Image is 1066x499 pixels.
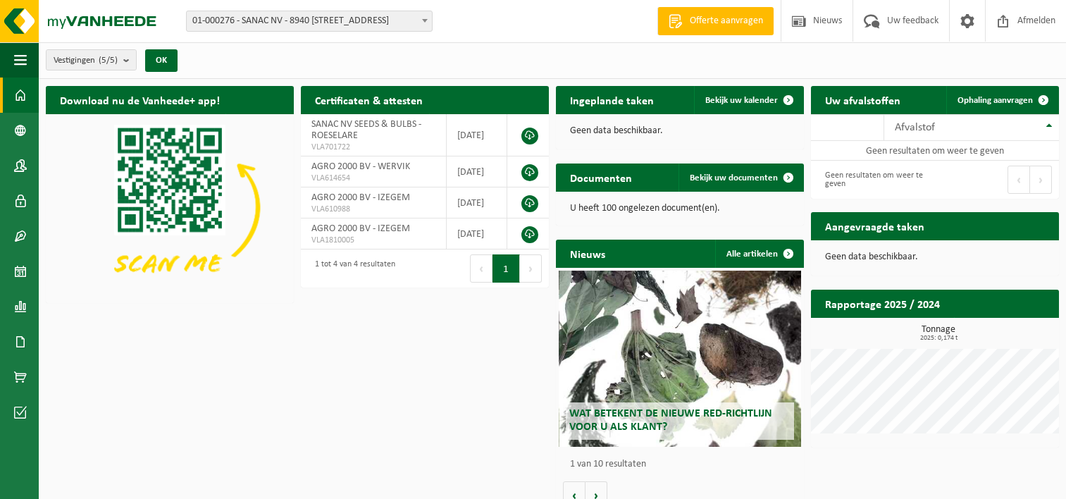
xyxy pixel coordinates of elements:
[46,114,294,300] img: Download de VHEPlus App
[818,325,1059,342] h3: Tonnage
[570,204,790,214] p: U heeft 100 ongelezen document(en).
[447,187,507,218] td: [DATE]
[694,86,802,114] a: Bekijk uw kalender
[54,50,118,71] span: Vestigingen
[811,290,954,317] h2: Rapportage 2025 / 2024
[570,126,790,136] p: Geen data beschikbaar.
[46,86,234,113] h2: Download nu de Vanheede+ app!
[811,212,938,240] h2: Aangevraagde taken
[954,317,1058,345] a: Bekijk rapportage
[311,119,421,141] span: SANAC NV SEEDS & BULBS - ROESELARE
[447,218,507,249] td: [DATE]
[818,335,1059,342] span: 2025: 0,174 t
[186,11,433,32] span: 01-000276 - SANAC NV - 8940 WERVIK, MENENSESTEENWEG 305
[957,96,1033,105] span: Ophaling aanvragen
[447,156,507,187] td: [DATE]
[447,114,507,156] td: [DATE]
[569,408,772,433] span: Wat betekent de nieuwe RED-richtlijn voor u als klant?
[311,142,435,153] span: VLA701722
[825,252,1045,262] p: Geen data beschikbaar.
[895,122,935,133] span: Afvalstof
[556,86,668,113] h2: Ingeplande taken
[311,192,410,203] span: AGRO 2000 BV - IZEGEM
[145,49,178,72] button: OK
[657,7,774,35] a: Offerte aanvragen
[311,161,410,172] span: AGRO 2000 BV - WERVIK
[559,271,802,447] a: Wat betekent de nieuwe RED-richtlijn voor u als klant?
[1030,166,1052,194] button: Next
[705,96,778,105] span: Bekijk uw kalender
[556,240,619,267] h2: Nieuws
[99,56,118,65] count: (5/5)
[311,173,435,184] span: VLA614654
[946,86,1058,114] a: Ophaling aanvragen
[520,254,542,283] button: Next
[46,49,137,70] button: Vestigingen(5/5)
[301,86,437,113] h2: Certificaten & attesten
[492,254,520,283] button: 1
[678,164,802,192] a: Bekijk uw documenten
[818,164,928,195] div: Geen resultaten om weer te geven
[556,164,646,191] h2: Documenten
[311,204,435,215] span: VLA610988
[470,254,492,283] button: Previous
[311,235,435,246] span: VLA1810005
[811,141,1059,161] td: Geen resultaten om weer te geven
[715,240,802,268] a: Alle artikelen
[1008,166,1030,194] button: Previous
[308,253,395,284] div: 1 tot 4 van 4 resultaten
[690,173,778,183] span: Bekijk uw documenten
[811,86,915,113] h2: Uw afvalstoffen
[686,14,767,28] span: Offerte aanvragen
[570,460,797,469] p: 1 van 10 resultaten
[311,223,410,234] span: AGRO 2000 BV - IZEGEM
[187,11,432,31] span: 01-000276 - SANAC NV - 8940 WERVIK, MENENSESTEENWEG 305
